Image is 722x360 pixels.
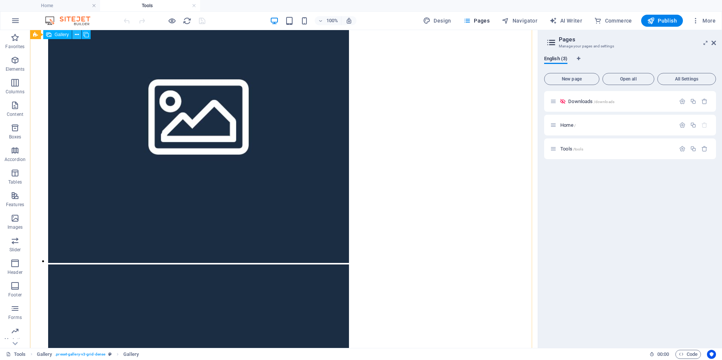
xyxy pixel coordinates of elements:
span: Commerce [594,17,632,24]
button: Pages [460,15,493,27]
div: Language Tabs [544,56,716,70]
div: Design (Ctrl+Alt+Y) [420,15,454,27]
p: Accordion [5,156,26,163]
span: : [663,351,664,357]
button: New page [544,73,599,85]
div: Remove [701,98,708,105]
p: Footer [8,292,22,298]
span: Gallery [55,32,69,37]
div: Remove [701,146,708,152]
p: Columns [6,89,24,95]
span: /tools [573,147,583,151]
span: 00 00 [657,350,669,359]
span: Design [423,17,451,24]
p: Elements [6,66,25,72]
span: Click to open page [568,99,614,104]
span: /downloads [594,100,614,104]
button: Code [675,350,701,359]
button: Usercentrics [707,350,716,359]
button: More [689,15,719,27]
span: Open all [606,77,651,81]
img: Editor Logo [43,16,100,25]
div: Home/ [558,123,675,128]
nav: breadcrumb [37,350,139,359]
button: Publish [641,15,683,27]
p: Features [6,202,24,208]
span: AI Writer [549,17,582,24]
span: / [574,123,576,128]
span: More [692,17,716,24]
span: Publish [647,17,677,24]
a: Click to cancel selection. Double-click to open Pages [6,350,26,359]
p: Boxes [9,134,21,140]
div: Duplicate [690,122,696,128]
button: Open all [602,73,654,85]
span: Navigator [502,17,537,24]
span: . preset-gallery-v3-grid-dense [55,350,105,359]
button: 100% [315,16,341,25]
button: Click here to leave preview mode and continue editing [167,16,176,25]
p: Content [7,111,23,117]
span: All Settings [661,77,713,81]
p: Favorites [5,44,24,50]
div: Tools/tools [558,146,675,151]
p: Forms [8,314,22,321]
h3: Manage your pages and settings [559,43,701,50]
span: Pages [463,17,490,24]
p: Slider [9,247,21,253]
button: Design [420,15,454,27]
i: Reload page [183,17,191,25]
button: All Settings [657,73,716,85]
div: The startpage cannot be deleted [701,122,708,128]
h6: 100% [326,16,338,25]
p: Tables [8,179,22,185]
button: Navigator [499,15,540,27]
div: Settings [679,122,686,128]
span: Click to open page [560,146,583,152]
span: Click to open page [560,122,576,128]
h2: Pages [559,36,716,43]
span: Click to select. Double-click to edit [123,350,139,359]
i: This element is a customizable preset [108,352,112,356]
p: Marketing [5,337,25,343]
button: reload [182,16,191,25]
p: Images [8,224,23,230]
button: Commerce [591,15,635,27]
div: Duplicate [690,146,696,152]
div: Duplicate [690,98,696,105]
h4: Tools [100,2,200,10]
span: Code [679,350,698,359]
div: Settings [679,146,686,152]
p: Header [8,269,23,275]
div: Settings [679,98,686,105]
span: English (3) [544,54,567,65]
button: AI Writer [546,15,585,27]
span: New page [548,77,596,81]
div: Downloads/downloads [566,99,675,104]
span: Click to select. Double-click to edit [37,350,52,359]
i: On resize automatically adjust zoom level to fit chosen device. [346,17,352,24]
h6: Session time [649,350,669,359]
